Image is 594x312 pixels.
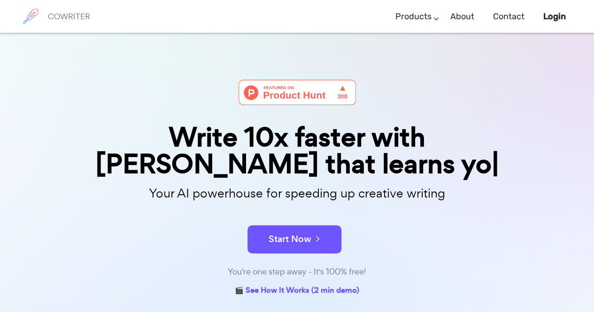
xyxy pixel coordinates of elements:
h6: COWRITER [48,12,90,21]
img: brand logo [19,5,42,28]
div: You're one step away - It's 100% free! [62,265,532,279]
img: Cowriter - Your AI buddy for speeding up creative writing | Product Hunt [239,80,356,105]
a: Login [543,3,566,30]
b: Login [543,11,566,22]
a: About [450,3,474,30]
p: Your AI powerhouse for speeding up creative writing [62,183,532,204]
div: Write 10x faster with [PERSON_NAME] that learns yo [62,124,532,177]
a: 🎬 See How It Works (2 min demo) [235,284,359,298]
a: Products [395,3,432,30]
button: Start Now [247,225,341,253]
a: Contact [493,3,525,30]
